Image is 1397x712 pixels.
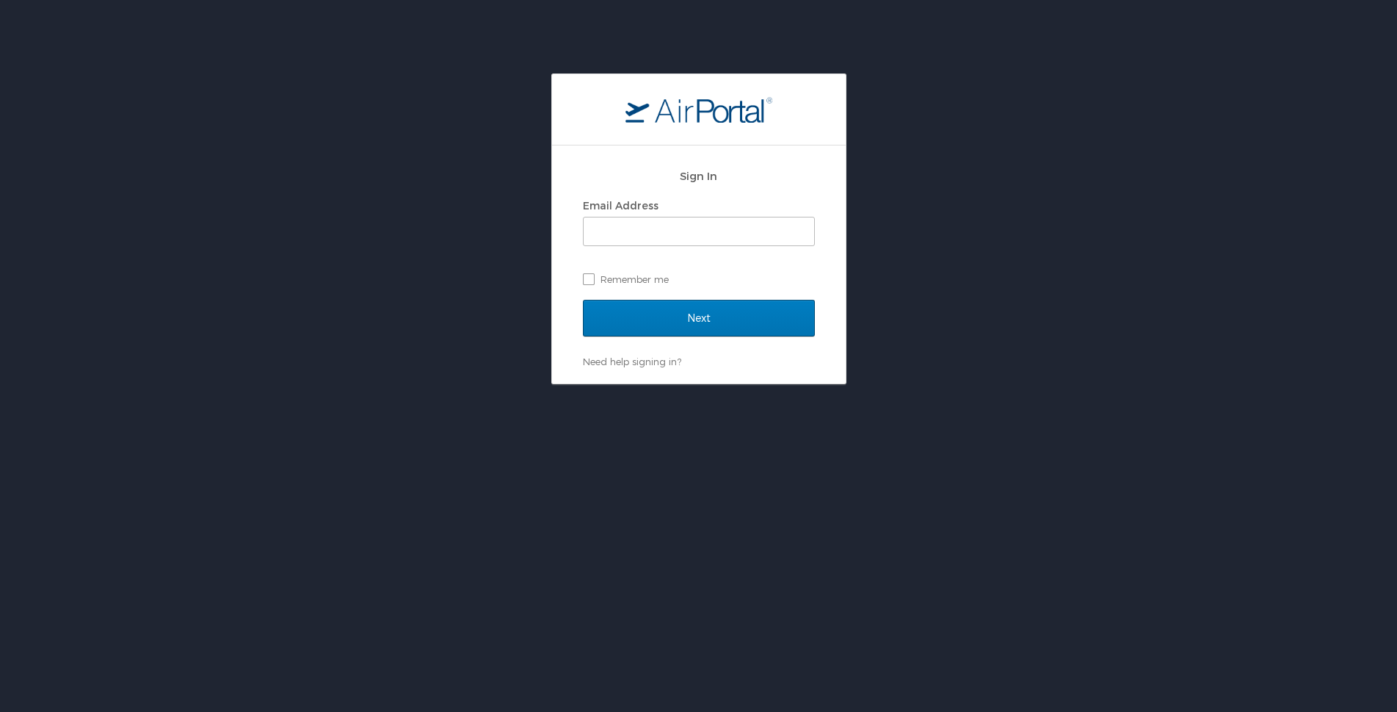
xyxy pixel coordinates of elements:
label: Remember me [583,268,815,290]
a: Need help signing in? [583,356,681,367]
h2: Sign In [583,168,815,184]
img: logo [625,96,772,123]
input: Next [583,300,815,337]
label: Email Address [583,199,658,212]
